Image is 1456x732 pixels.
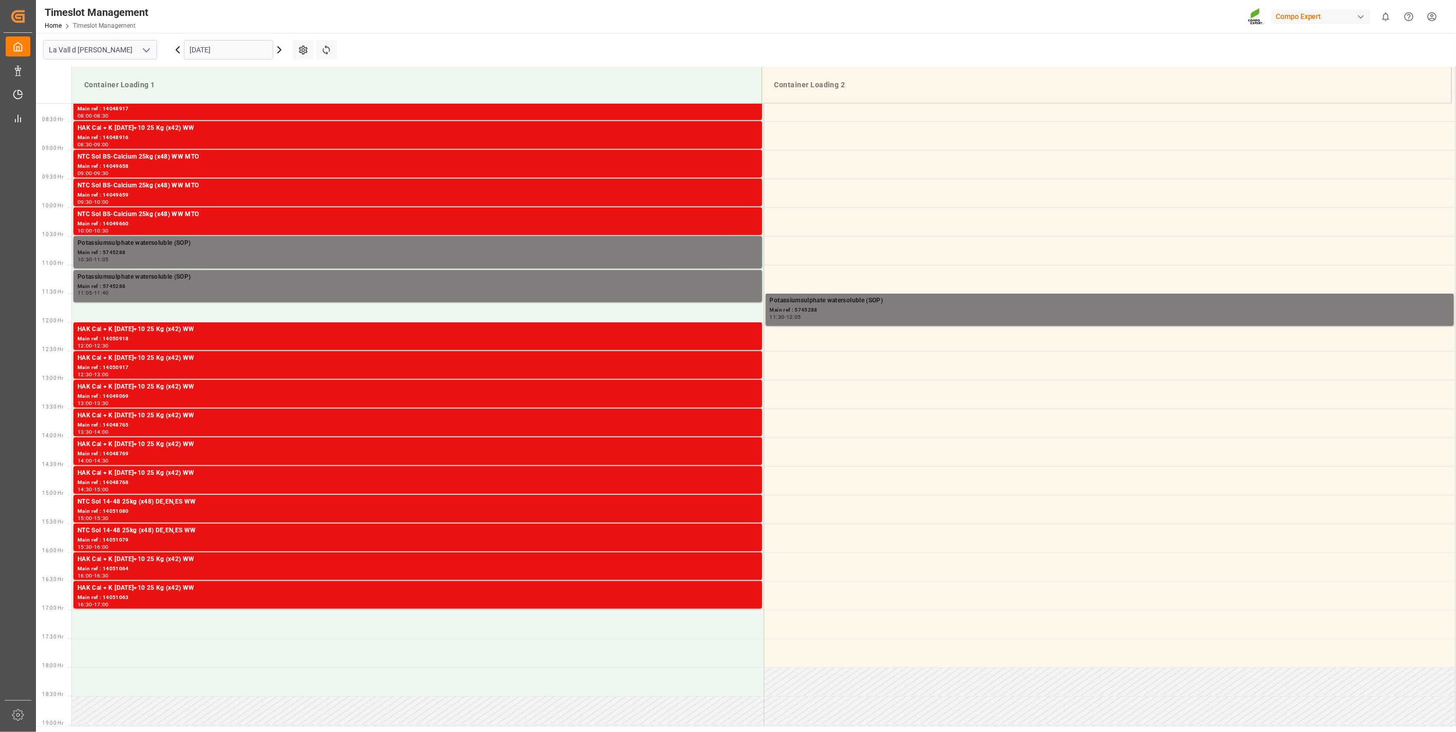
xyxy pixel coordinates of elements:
div: 09:30 [94,171,109,176]
div: - [785,315,786,319]
span: 15:30 Hr [42,519,63,525]
div: 09:00 [78,171,92,176]
span: 11:00 Hr [42,260,63,266]
span: 17:00 Hr [42,605,63,611]
span: 16:00 Hr [42,548,63,553]
div: 12:30 [94,343,109,348]
span: 12:00 Hr [42,318,63,323]
div: 11:40 [94,291,109,295]
div: Main ref : 14049659 [78,191,758,200]
div: Compo Expert [1272,9,1370,24]
div: Main ref : 14051064 [78,565,758,573]
div: HAK Cal + K [DATE]+10 25 Kg (x42) WW [78,583,758,593]
button: Compo Expert [1272,7,1374,26]
div: Main ref : 5745288 [78,282,758,291]
div: 16:30 [94,573,109,578]
div: 10:00 [78,228,92,233]
div: Main ref : 5745288 [770,306,1450,315]
span: 10:00 Hr [42,203,63,208]
div: 14:00 [78,458,92,463]
div: - [92,516,94,521]
div: Main ref : 14051080 [78,507,758,516]
input: DD.MM.YYYY [184,40,273,60]
div: HAK Cal + K [DATE]+10 25 Kg (x42) WW [78,439,758,450]
div: - [92,458,94,463]
img: Screenshot%202023-09-29%20at%2010.02.21.png_1712312052.png [1248,8,1264,26]
div: NTC Sol BS-Calcium 25kg (x48) WW MTO [78,209,758,220]
div: Main ref : 14048768 [78,478,758,487]
span: 13:00 Hr [42,375,63,381]
button: open menu [138,42,154,58]
span: 17:30 Hr [42,634,63,640]
div: Main ref : 14048765 [78,421,758,430]
span: 11:30 Hr [42,289,63,295]
span: 15:00 Hr [42,490,63,496]
div: 15:30 [94,516,109,521]
div: 15:00 [94,487,109,492]
div: - [92,430,94,434]
span: 10:30 Hr [42,232,63,237]
div: 09:00 [94,142,109,147]
div: HAK Cal + K [DATE]+10 25 Kg (x42) WW [78,468,758,478]
div: 16:00 [78,573,92,578]
div: Main ref : 14048917 [78,105,758,113]
div: - [92,142,94,147]
div: Main ref : 14048769 [78,450,758,458]
div: Potassiumsulphate watersoluble (SOP) [78,238,758,248]
div: Container Loading 1 [80,75,753,94]
div: Main ref : 14049660 [78,220,758,228]
button: Help Center [1397,5,1421,28]
div: 10:30 [94,228,109,233]
div: - [92,401,94,406]
span: 09:30 Hr [42,174,63,180]
div: 13:30 [78,430,92,434]
div: HAK Cal + K [DATE]+10 25 Kg (x42) WW [78,382,758,392]
div: 13:00 [78,401,92,406]
div: - [92,200,94,204]
div: 10:00 [94,200,109,204]
div: 17:00 [94,602,109,607]
div: - [92,228,94,233]
div: Potassiumsulphate watersoluble (SOP) [78,272,758,282]
span: 16:30 Hr [42,576,63,582]
div: Main ref : 14050918 [78,335,758,343]
div: 14:30 [94,458,109,463]
div: 16:00 [94,545,109,549]
div: - [92,487,94,492]
div: Potassiumsulphate watersoluble (SOP) [770,296,1450,306]
div: - [92,545,94,549]
div: HAK Cal + K [DATE]+10 25 Kg (x42) WW [78,324,758,335]
div: HAK Cal + K [DATE]+10 25 Kg (x42) WW [78,123,758,133]
span: 12:30 Hr [42,346,63,352]
div: 08:00 [78,113,92,118]
div: - [92,291,94,295]
span: 19:00 Hr [42,720,63,726]
div: Container Loading 2 [770,75,1443,94]
div: - [92,573,94,578]
div: Main ref : 5745288 [78,248,758,257]
div: 10:30 [78,257,92,262]
div: 16:30 [78,602,92,607]
span: 08:30 Hr [42,117,63,122]
div: 14:00 [94,430,109,434]
div: 12:00 [78,343,92,348]
div: 11:05 [78,291,92,295]
div: 08:30 [94,113,109,118]
div: 12:05 [786,315,801,319]
div: - [92,343,94,348]
div: NTC Sol 14-48 25kg (x48) DE,EN,ES WW [78,526,758,536]
span: 18:00 Hr [42,663,63,668]
div: - [92,171,94,176]
div: Main ref : 14051063 [78,593,758,602]
div: - [92,602,94,607]
div: Main ref : 14051079 [78,536,758,545]
div: NTC Sol BS-Calcium 25kg (x48) WW MTO [78,152,758,162]
div: Main ref : 14049069 [78,392,758,401]
div: HAK Cal + K [DATE]+10 25 Kg (x42) WW [78,353,758,363]
div: - [92,372,94,377]
div: HAK Cal + K [DATE]+10 25 Kg (x42) WW [78,411,758,421]
span: 09:00 Hr [42,145,63,151]
div: 15:30 [78,545,92,549]
div: 11:05 [94,257,109,262]
div: 13:30 [94,401,109,406]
